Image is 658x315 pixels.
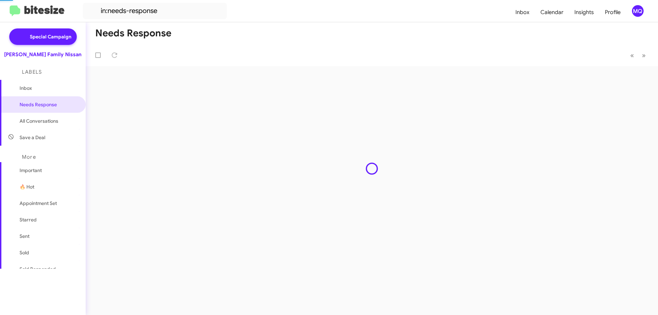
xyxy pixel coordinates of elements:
[83,3,227,19] input: Search
[20,266,56,272] span: Sold Responded
[20,118,58,124] span: All Conversations
[95,28,171,39] h1: Needs Response
[569,2,599,22] a: Insights
[22,154,36,160] span: More
[510,2,535,22] a: Inbox
[630,51,634,60] span: «
[535,2,569,22] a: Calendar
[20,167,78,174] span: Important
[626,5,650,17] button: MQ
[4,51,82,58] div: [PERSON_NAME] Family Nissan
[20,183,34,190] span: 🔥 Hot
[20,101,78,108] span: Needs Response
[9,28,77,45] a: Special Campaign
[20,200,57,207] span: Appointment Set
[20,249,29,256] span: Sold
[626,48,638,62] button: Previous
[638,48,650,62] button: Next
[22,69,42,75] span: Labels
[626,48,650,62] nav: Page navigation example
[20,134,45,141] span: Save a Deal
[30,33,71,40] span: Special Campaign
[20,216,37,223] span: Starred
[599,2,626,22] a: Profile
[642,51,646,60] span: »
[632,5,644,17] div: MQ
[20,233,29,240] span: Sent
[20,85,78,92] span: Inbox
